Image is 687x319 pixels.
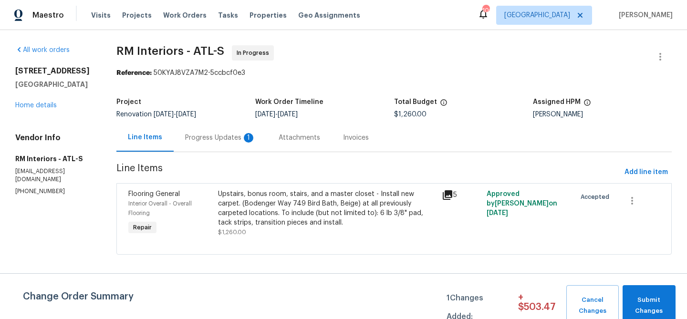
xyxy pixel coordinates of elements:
[343,133,369,143] div: Invoices
[218,12,238,19] span: Tasks
[116,164,621,181] span: Line Items
[116,111,196,118] span: Renovation
[487,191,557,216] span: Approved by [PERSON_NAME] on
[116,70,152,76] b: Reference:
[440,99,448,111] span: The total cost of line items that have been proposed by Opendoor. This sum includes line items th...
[244,133,253,143] div: 1
[122,10,152,20] span: Projects
[91,10,111,20] span: Visits
[15,167,94,184] p: [EMAIL_ADDRESS][DOMAIN_NAME]
[116,45,224,57] span: RM Interiors - ATL-S
[625,166,668,178] span: Add line item
[394,99,437,105] h5: Total Budget
[504,10,570,20] span: [GEOGRAPHIC_DATA]
[15,187,94,196] p: [PHONE_NUMBER]
[128,201,192,216] span: Interior Overall - Overall Flooring
[116,99,141,105] h5: Project
[15,102,57,109] a: Home details
[176,111,196,118] span: [DATE]
[583,99,591,111] span: The hpm assigned to this work order.
[15,66,94,76] h2: [STREET_ADDRESS]
[621,164,672,181] button: Add line item
[255,99,323,105] h5: Work Order Timeline
[116,68,672,78] div: 50KYAJ8VZA7M2-5ccbcf0e3
[615,10,673,20] span: [PERSON_NAME]
[15,47,70,53] a: All work orders
[218,229,246,235] span: $1,260.00
[15,154,94,164] h5: RM Interiors - ATL-S
[154,111,174,118] span: [DATE]
[185,133,256,143] div: Progress Updates
[250,10,287,20] span: Properties
[442,189,481,201] div: 5
[128,133,162,142] div: Line Items
[298,10,360,20] span: Geo Assignments
[533,111,672,118] div: [PERSON_NAME]
[487,210,508,216] span: [DATE]
[255,111,275,118] span: [DATE]
[533,99,581,105] h5: Assigned HPM
[129,223,156,232] span: Repair
[218,189,436,227] div: Upstairs, bonus room, stairs, and a master closet - Install new carpet. (Bodenger Way 749 Bird Ba...
[163,10,207,20] span: Work Orders
[15,80,94,89] h5: [GEOGRAPHIC_DATA]
[237,48,273,58] span: In Progress
[32,10,64,20] span: Maestro
[15,133,94,143] h4: Vendor Info
[581,192,613,202] span: Accepted
[154,111,196,118] span: -
[482,6,489,15] div: 100
[279,133,320,143] div: Attachments
[394,111,427,118] span: $1,260.00
[278,111,298,118] span: [DATE]
[128,191,180,197] span: Flooring General
[255,111,298,118] span: -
